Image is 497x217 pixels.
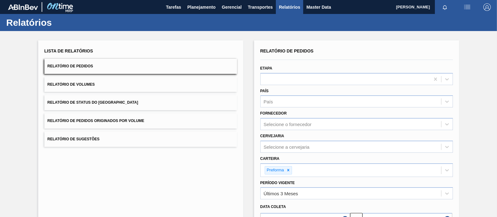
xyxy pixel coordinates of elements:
[248,3,273,11] span: Transportes
[306,3,331,11] span: Master Data
[48,64,93,68] span: Relatório de Pedidos
[6,19,116,26] h1: Relatórios
[48,100,138,105] span: Relatório de Status do [GEOGRAPHIC_DATA]
[483,3,491,11] img: Logout
[166,3,181,11] span: Tarefas
[260,111,287,115] label: Fornecedor
[48,119,144,123] span: Relatório de Pedidos Originados por Volume
[260,181,295,185] label: Período Vigente
[260,134,284,138] label: Cervejaria
[260,156,280,161] label: Carteira
[265,166,285,174] div: Preforma
[260,89,269,93] label: País
[44,132,237,147] button: Relatório de Sugestões
[264,191,298,196] div: Últimos 3 Meses
[44,77,237,92] button: Relatório de Volumes
[264,99,273,104] div: País
[260,205,286,209] span: Data coleta
[279,3,300,11] span: Relatórios
[264,144,310,149] div: Selecione a cervejaria
[187,3,216,11] span: Planejamento
[8,4,38,10] img: TNhmsLtSVTkK8tSr43FrP2fwEKptu5GPRR3wAAAABJRU5ErkJggg==
[463,3,471,11] img: userActions
[264,122,312,127] div: Selecione o fornecedor
[260,48,314,53] span: Relatório de Pedidos
[48,82,95,87] span: Relatório de Volumes
[260,66,272,70] label: Etapa
[222,3,242,11] span: Gerencial
[44,95,237,110] button: Relatório de Status do [GEOGRAPHIC_DATA]
[48,137,100,141] span: Relatório de Sugestões
[435,3,455,11] button: Notificações
[44,48,93,53] span: Lista de Relatórios
[44,113,237,129] button: Relatório de Pedidos Originados por Volume
[44,59,237,74] button: Relatório de Pedidos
